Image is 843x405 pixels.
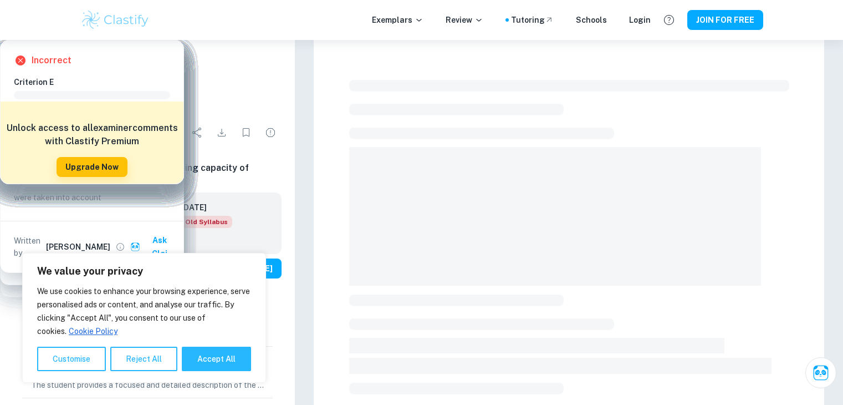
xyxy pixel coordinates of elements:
p: Written by [14,235,44,259]
button: View full profile [113,239,128,255]
p: We value your privacy [37,265,251,278]
button: JOIN FOR FREE [687,10,763,30]
span: Old Syllabus [181,216,232,228]
img: clai.svg [130,242,141,252]
div: We value your privacy [22,253,266,383]
a: Tutoring [511,14,554,26]
h6: [DATE] [181,201,223,214]
button: Reject All [110,347,177,371]
h6: [PERSON_NAME] [46,241,110,253]
button: Upgrade Now [57,157,127,177]
a: Cookie Policy [68,326,118,336]
h6: Incorrect [32,54,71,67]
p: The student provides a focused and detailed description of the main topic and relevant background... [31,379,264,391]
div: Bookmark [235,121,257,144]
button: Ask Clai [128,230,179,264]
h6: Unlock access to all examiner comments with Clastify Premium [6,121,178,148]
div: Share [186,121,208,144]
button: Ask Clai [805,357,836,388]
button: Customise [37,347,106,371]
img: Clastify logo [80,9,151,31]
h6: Criterion E [14,76,179,88]
button: Help and Feedback [660,11,678,29]
a: Schools [576,14,607,26]
div: Starting from the May 2025 session, the Chemistry IA requirements have changed. It's OK to refer ... [181,216,232,228]
a: Login [629,14,651,26]
p: Exemplars [372,14,423,26]
div: Report issue [259,121,282,144]
button: Accept All [182,347,251,371]
div: Download [211,121,233,144]
p: We use cookies to enhance your browsing experience, serve personalised ads or content, and analys... [37,285,251,338]
p: Review [446,14,483,26]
